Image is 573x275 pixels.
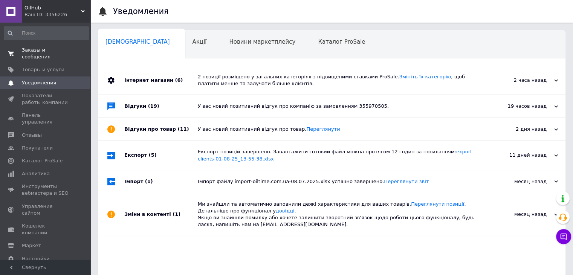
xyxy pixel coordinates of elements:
[198,126,483,133] div: У вас новий позитивний відгук про товар.
[22,92,70,106] span: Показатели работы компании
[178,126,189,132] span: (11)
[556,229,571,244] button: Чат с покупателем
[124,193,198,236] div: Зміни в контенті
[198,149,474,161] a: export-clients-01-08-25_13-55-38.xlsx
[399,74,451,79] a: Змініть їх категорію
[22,66,64,73] span: Товары и услуги
[22,203,70,217] span: Управление сайтом
[318,38,365,45] span: Каталог ProSale
[483,152,558,159] div: 11 дней назад
[229,38,295,45] span: Новини маркетплейсу
[483,103,558,110] div: 19 часов назад
[483,178,558,185] div: месяц назад
[22,145,53,151] span: Покупатели
[22,157,63,164] span: Каталог ProSale
[411,201,464,207] a: Переглянути позиції
[124,170,198,193] div: Імпорт
[306,126,340,132] a: Переглянути
[22,170,50,177] span: Аналитика
[384,179,429,184] a: Переглянути звіт
[22,255,49,262] span: Настройки
[198,148,483,162] div: Експорт позицій завершено. Завантажити готовий файл можна протягом 12 годин за посиланням:
[124,95,198,118] div: Відгуки
[483,211,558,218] div: месяц назад
[22,223,70,236] span: Кошелек компании
[22,79,56,86] span: Уведомления
[145,179,153,184] span: (1)
[22,242,41,249] span: Маркет
[149,152,157,158] span: (5)
[105,38,170,45] span: [DEMOGRAPHIC_DATA]
[173,211,180,217] span: (1)
[22,183,70,197] span: Инструменты вебмастера и SEO
[198,73,483,87] div: 2 позиції розміщено у загальних категоріях з підвищеними ставками ProSale. , щоб платити менше та...
[198,201,483,228] div: Ми знайшли та автоматично заповнили деякі характеристики для ваших товарів. . Детальніше про функ...
[483,126,558,133] div: 2 дня назад
[276,208,295,214] a: довідці
[175,77,183,83] span: (6)
[124,66,198,95] div: Інтернет магазин
[22,47,70,60] span: Заказы и сообщения
[193,38,207,45] span: Акції
[124,141,198,170] div: Експорт
[22,112,70,125] span: Панель управления
[198,178,483,185] div: Імпорт файлу import-oiltime.com.ua-08.07.2025.xlsx успішно завершено.
[4,26,89,40] input: Поиск
[113,7,169,16] h1: Уведомления
[24,5,81,11] span: OilHub
[148,103,159,109] span: (19)
[24,11,90,18] div: Ваш ID: 3356226
[198,103,483,110] div: У вас новий позитивний відгук про компанію за замовленням 355970505.
[483,77,558,84] div: 2 часа назад
[124,118,198,141] div: Відгуки про товар
[22,132,42,139] span: Отзывы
